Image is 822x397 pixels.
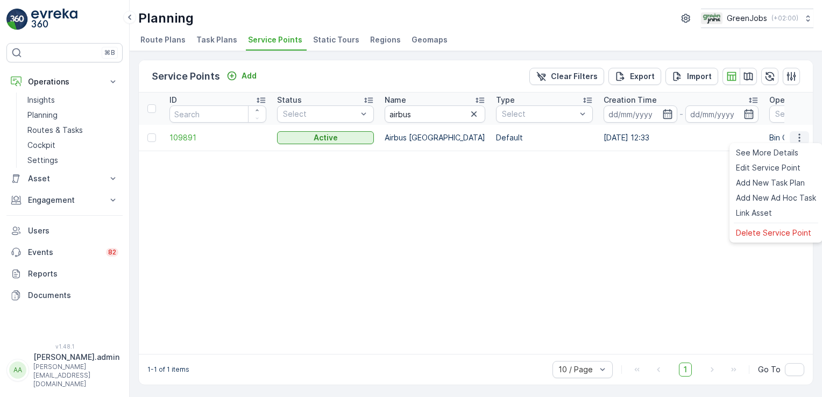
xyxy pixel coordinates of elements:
[196,34,237,45] span: Task Plans
[313,34,359,45] span: Static Tours
[6,242,123,263] a: Events82
[23,93,123,108] a: Insights
[6,71,123,93] button: Operations
[598,125,764,151] td: [DATE] 12:33
[502,109,576,119] p: Select
[169,132,266,143] a: 109891
[732,190,820,205] a: Add New Ad Hoc Task
[6,220,123,242] a: Users
[28,247,100,258] p: Events
[736,228,811,238] span: Delete Service Point
[27,95,55,105] p: Insights
[28,268,118,279] p: Reports
[769,95,811,105] p: Operations
[6,343,123,350] span: v 1.48.1
[222,69,261,82] button: Add
[630,71,655,82] p: Export
[277,95,302,105] p: Status
[33,363,119,388] p: [PERSON_NAME][EMAIL_ADDRESS][DOMAIN_NAME]
[140,34,186,45] span: Route Plans
[732,175,820,190] a: Add New Task Plan
[314,132,338,143] p: Active
[242,70,257,81] p: Add
[9,361,26,379] div: AA
[6,285,123,306] a: Documents
[604,105,677,123] input: dd/mm/yyyy
[687,71,712,82] p: Import
[771,14,798,23] p: ( +02:00 )
[701,9,813,28] button: GreenJobs(+02:00)
[23,123,123,138] a: Routes & Tasks
[604,95,657,105] p: Creation Time
[104,48,115,57] p: ⌘B
[28,195,101,205] p: Engagement
[736,193,816,203] span: Add New Ad Hoc Task
[736,147,798,158] span: See More Details
[732,145,820,160] a: See More Details
[679,108,683,120] p: -
[379,125,491,151] td: Airbus [GEOGRAPHIC_DATA]
[169,95,177,105] p: ID
[529,68,604,85] button: Clear Filters
[6,189,123,211] button: Engagement
[28,173,101,184] p: Asset
[27,125,83,136] p: Routes & Tasks
[6,352,123,388] button: AA[PERSON_NAME].admin[PERSON_NAME][EMAIL_ADDRESS][DOMAIN_NAME]
[701,12,722,24] img: Green_Jobs_Logo.png
[169,105,266,123] input: Search
[152,69,220,84] p: Service Points
[732,160,820,175] a: Edit Service Point
[665,68,718,85] button: Import
[33,352,119,363] p: [PERSON_NAME].admin
[28,225,118,236] p: Users
[551,71,598,82] p: Clear Filters
[23,153,123,168] a: Settings
[758,364,781,375] span: Go To
[28,76,101,87] p: Operations
[147,365,189,374] p: 1-1 of 1 items
[248,34,302,45] span: Service Points
[491,125,598,151] td: Default
[412,34,448,45] span: Geomaps
[283,109,357,119] p: Select
[27,155,58,166] p: Settings
[6,263,123,285] a: Reports
[138,10,194,27] p: Planning
[736,178,805,188] span: Add New Task Plan
[370,34,401,45] span: Regions
[608,68,661,85] button: Export
[727,13,767,24] p: GreenJobs
[108,248,116,257] p: 82
[496,95,515,105] p: Type
[28,290,118,301] p: Documents
[147,133,156,142] div: Toggle Row Selected
[27,110,58,120] p: Planning
[736,162,800,173] span: Edit Service Point
[385,95,406,105] p: Name
[277,131,374,144] button: Active
[23,108,123,123] a: Planning
[6,9,28,30] img: logo
[685,105,759,123] input: dd/mm/yyyy
[679,363,692,377] span: 1
[31,9,77,30] img: logo_light-DOdMpM7g.png
[736,208,772,218] span: Link Asset
[27,140,55,151] p: Cockpit
[6,168,123,189] button: Asset
[23,138,123,153] a: Cockpit
[385,105,485,123] input: Search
